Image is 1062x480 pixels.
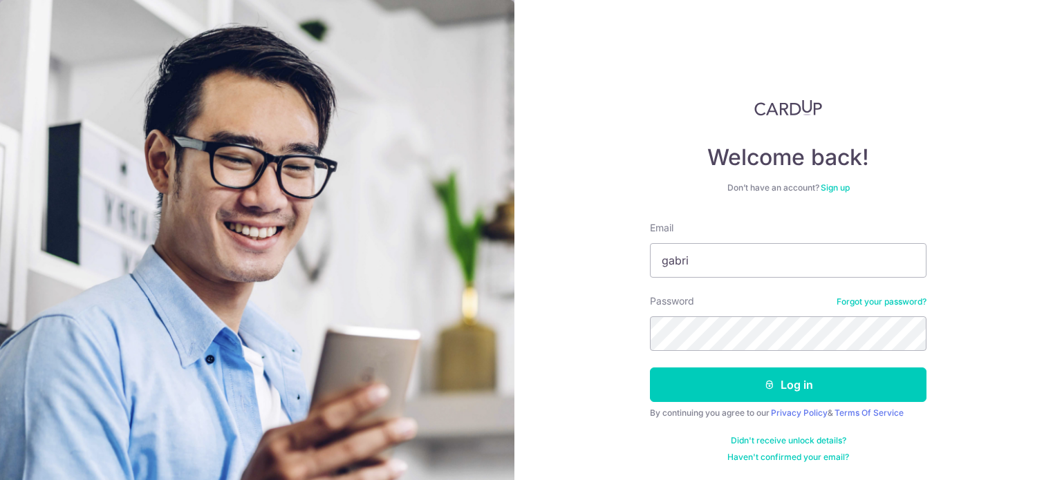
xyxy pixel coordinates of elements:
input: Enter your Email [650,243,926,278]
label: Password [650,294,694,308]
img: CardUp Logo [754,99,822,116]
a: Privacy Policy [771,407,828,418]
div: Don’t have an account? [650,182,926,193]
a: Didn't receive unlock details? [731,435,846,446]
label: Email [650,221,673,235]
a: Sign up [821,182,850,193]
a: Forgot your password? [837,296,926,307]
button: Log in [650,367,926,402]
h4: Welcome back! [650,144,926,171]
a: Haven't confirmed your email? [727,452,849,463]
a: Terms Of Service [835,407,904,418]
div: By continuing you agree to our & [650,407,926,419]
